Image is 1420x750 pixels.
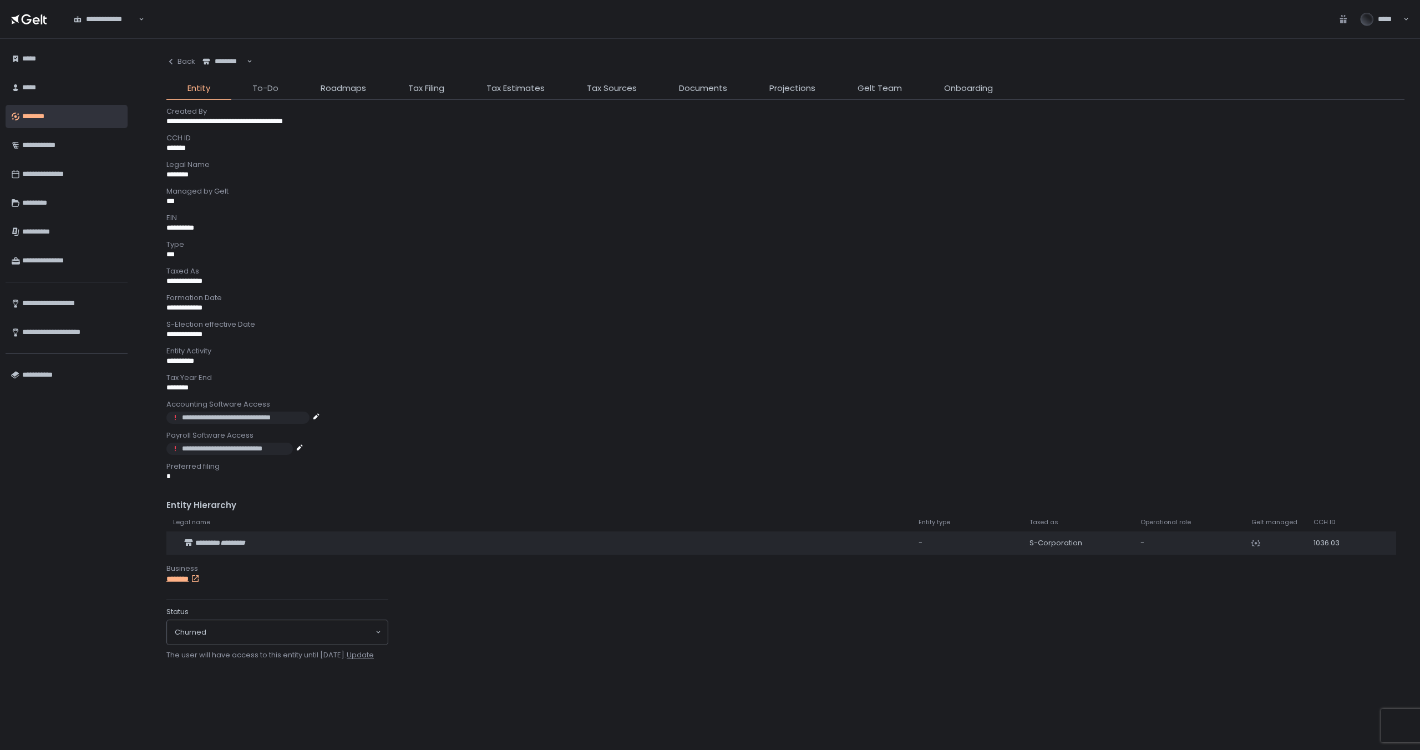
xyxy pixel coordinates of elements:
[919,538,1016,548] div: -
[347,650,374,660] div: update
[321,82,366,95] span: Roadmaps
[166,564,1404,574] div: Business
[245,56,246,67] input: Search for option
[1140,518,1191,526] span: Operational role
[187,82,210,95] span: Entity
[166,266,1404,276] div: Taxed As
[67,8,144,31] div: Search for option
[166,499,1404,512] div: Entity Hierarchy
[167,620,388,645] div: Search for option
[166,462,1404,472] div: Preferred filing
[587,82,637,95] span: Tax Sources
[137,14,138,25] input: Search for option
[195,50,252,73] div: Search for option
[166,430,1404,440] div: Payroll Software Access
[1313,518,1335,526] span: CCH ID
[944,82,993,95] span: Onboarding
[166,160,1404,170] div: Legal Name
[166,186,1404,196] div: Managed by Gelt
[166,57,195,67] div: Back
[166,320,1404,330] div: S-Election effective Date
[166,373,1404,383] div: Tax Year End
[1029,518,1058,526] span: Taxed as
[166,607,189,617] span: Status
[1251,518,1297,526] span: Gelt managed
[252,82,278,95] span: To-Do
[1313,538,1351,548] div: 1036.03
[166,107,1404,116] div: Created By
[486,82,545,95] span: Tax Estimates
[679,82,727,95] span: Documents
[1029,538,1127,548] div: S-Corporation
[166,346,1404,356] div: Entity Activity
[408,82,444,95] span: Tax Filing
[166,650,374,660] span: The user will have access to this entity until [DATE].
[166,213,1404,223] div: EIN
[166,240,1404,250] div: Type
[346,650,374,661] button: update
[166,133,1404,143] div: CCH ID
[175,627,206,637] span: churned
[166,399,1404,409] div: Accounting Software Access
[919,518,950,526] span: Entity type
[1140,538,1238,548] div: -
[166,293,1404,303] div: Formation Date
[206,627,374,638] input: Search for option
[166,50,195,73] button: Back
[858,82,902,95] span: Gelt Team
[769,82,815,95] span: Projections
[173,518,210,526] span: Legal name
